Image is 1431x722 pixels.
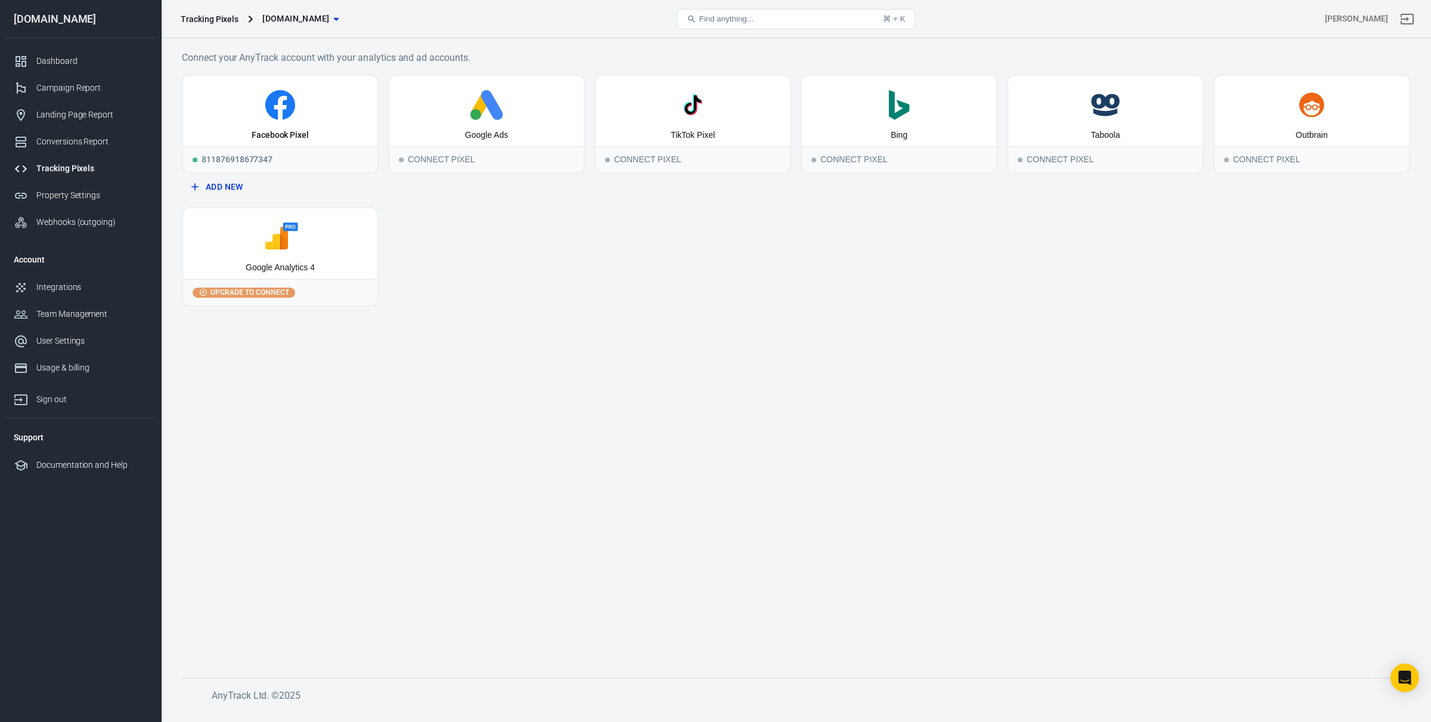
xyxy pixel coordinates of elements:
[596,146,790,172] div: Connect Pixel
[1018,158,1023,162] span: Connect Pixel
[181,13,238,25] div: Tracking Pixels
[389,146,584,172] div: Connect Pixel
[388,75,585,174] button: Google AdsConnect PixelConnect Pixel
[36,216,147,229] div: Webhooks (outgoing)
[182,50,1410,65] h6: Connect your AnyTrack account with your analytics and ad accounts.
[36,162,147,175] div: Tracking Pixels
[1091,129,1120,141] div: Taboola
[1215,146,1409,172] div: Connect Pixel
[4,48,157,75] a: Dashboard
[801,75,998,174] button: BingConnect PixelConnect Pixel
[699,14,753,23] span: Find anything...
[1390,664,1419,692] div: Open Intercom Messenger
[193,158,197,162] span: Running
[36,393,147,406] div: Sign out
[1224,158,1229,162] span: Connect Pixel
[4,245,157,274] li: Account
[605,158,610,162] span: Connect Pixel
[4,182,157,209] a: Property Settings
[4,101,157,128] a: Landing Page Report
[4,328,157,354] a: User Settings
[4,128,157,155] a: Conversions Report
[36,109,147,121] div: Landing Page Report
[36,55,147,67] div: Dashboard
[258,8,343,30] button: [DOMAIN_NAME]
[208,287,292,298] span: Upgrade to connect
[1008,146,1203,172] div: Connect Pixel
[1007,75,1204,174] button: TaboolaConnect PixelConnect Pixel
[4,75,157,101] a: Campaign Report
[36,335,147,347] div: User Settings
[262,11,329,26] span: twothreadsbyedmonds.com
[594,75,791,174] button: TikTok PixelConnect PixelConnect Pixel
[4,14,157,24] div: [DOMAIN_NAME]
[36,82,147,94] div: Campaign Report
[4,274,157,301] a: Integrations
[883,14,905,23] div: ⌘ + K
[4,381,157,413] a: Sign out
[677,9,915,29] button: Find anything...⌘ + K
[36,362,147,374] div: Usage & billing
[212,688,1106,703] h6: AnyTrack Ltd. © 2025
[36,135,147,148] div: Conversions Report
[1325,13,1388,25] div: Account id: GO1HsbMZ
[891,129,907,141] div: Bing
[36,308,147,320] div: Team Management
[252,129,309,141] div: Facebook Pixel
[1213,75,1410,174] button: OutbrainConnect PixelConnect Pixel
[36,189,147,202] div: Property Settings
[4,301,157,328] a: Team Management
[811,158,816,162] span: Connect Pixel
[4,155,157,182] a: Tracking Pixels
[36,281,147,294] div: Integrations
[4,423,157,452] li: Support
[246,262,315,274] div: Google Analytics 4
[671,129,715,141] div: TikTok Pixel
[36,459,147,471] div: Documentation and Help
[802,146,996,172] div: Connect Pixel
[183,146,377,172] div: 811876918677347
[399,158,404,162] span: Connect Pixel
[4,209,157,236] a: Webhooks (outgoing)
[1393,5,1421,33] a: Sign out
[182,75,379,174] a: Facebook PixelRunning811876918677347
[1296,129,1328,141] div: Outbrain
[182,207,379,306] button: Google Analytics 4Upgrade to connect
[4,354,157,381] a: Usage & billing
[465,129,508,141] div: Google Ads
[187,176,374,198] button: Add New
